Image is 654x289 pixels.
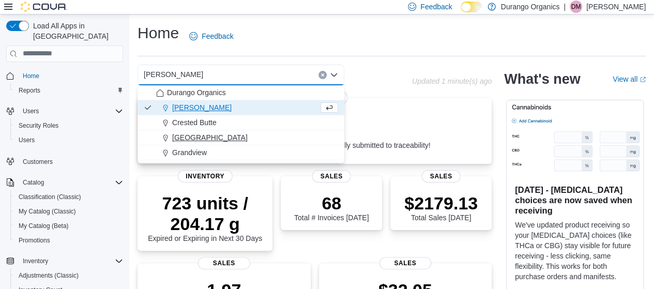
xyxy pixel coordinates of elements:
[198,257,250,269] span: Sales
[261,120,430,141] p: 0
[172,117,217,128] span: Crested Butte
[613,75,646,83] a: View allExternal link
[23,107,39,115] span: Users
[138,23,179,43] h1: Home
[10,190,127,204] button: Classification (Classic)
[21,2,67,12] img: Cova
[172,132,248,143] span: [GEOGRAPHIC_DATA]
[422,170,461,182] span: Sales
[10,118,127,133] button: Security Roles
[19,207,76,216] span: My Catalog (Classic)
[14,134,123,146] span: Users
[19,236,50,245] span: Promotions
[294,193,369,222] div: Total # Invoices [DATE]
[138,85,344,160] div: Choose from the following options
[19,156,57,168] a: Customers
[404,193,478,214] p: $2179.13
[515,185,635,216] h3: [DATE] - [MEDICAL_DATA] choices are now saved when receiving
[19,70,43,82] a: Home
[19,136,35,144] span: Users
[23,158,53,166] span: Customers
[261,120,430,149] div: All invoices are successfully submitted to traceability!
[515,220,635,282] p: We've updated product receiving so your [MEDICAL_DATA] choices (like THCa or CBG) stay visible fo...
[138,85,344,100] button: Durango Organics
[19,121,58,130] span: Security Roles
[19,155,123,168] span: Customers
[330,71,338,79] button: Close list of options
[14,134,39,146] a: Users
[146,193,264,242] div: Expired or Expiring in Next 30 Days
[144,68,203,81] span: [PERSON_NAME]
[19,69,123,82] span: Home
[501,1,560,13] p: Durango Organics
[10,268,127,283] button: Adjustments (Classic)
[379,257,431,269] span: Sales
[10,204,127,219] button: My Catalog (Classic)
[318,71,327,79] button: Clear input
[570,1,582,13] div: Daniel Mendoza
[640,77,646,83] svg: External link
[202,31,233,41] span: Feedback
[138,145,344,160] button: Grandview
[461,2,482,12] input: Dark Mode
[19,255,123,267] span: Inventory
[23,72,39,80] span: Home
[2,104,127,118] button: Users
[10,219,127,233] button: My Catalog (Beta)
[14,119,63,132] a: Security Roles
[167,87,226,98] span: Durango Organics
[14,84,44,97] a: Reports
[14,191,85,203] a: Classification (Classic)
[312,170,351,182] span: Sales
[14,269,123,282] span: Adjustments (Classic)
[10,233,127,248] button: Promotions
[14,191,123,203] span: Classification (Classic)
[14,84,123,97] span: Reports
[19,176,48,189] button: Catalog
[29,21,123,41] span: Load All Apps in [GEOGRAPHIC_DATA]
[146,193,264,234] p: 723 units / 204.17 g
[10,133,127,147] button: Users
[19,105,43,117] button: Users
[14,220,73,232] a: My Catalog (Beta)
[14,269,83,282] a: Adjustments (Classic)
[177,170,233,182] span: Inventory
[23,178,44,187] span: Catalog
[14,234,54,247] a: Promotions
[19,222,69,230] span: My Catalog (Beta)
[14,119,123,132] span: Security Roles
[138,115,344,130] button: Crested Butte
[2,68,127,83] button: Home
[412,77,492,85] p: Updated 1 minute(s) ago
[19,176,123,189] span: Catalog
[14,220,123,232] span: My Catalog (Beta)
[10,83,127,98] button: Reports
[185,26,237,47] a: Feedback
[138,130,344,145] button: [GEOGRAPHIC_DATA]
[19,193,81,201] span: Classification (Classic)
[504,71,580,87] h2: What's new
[571,1,581,13] span: DM
[14,234,123,247] span: Promotions
[19,86,40,95] span: Reports
[2,154,127,169] button: Customers
[23,257,48,265] span: Inventory
[586,1,646,13] p: [PERSON_NAME]
[14,205,123,218] span: My Catalog (Classic)
[14,205,80,218] a: My Catalog (Classic)
[294,193,369,214] p: 68
[172,102,232,113] span: [PERSON_NAME]
[172,147,207,158] span: Grandview
[564,1,566,13] p: |
[404,193,478,222] div: Total Sales [DATE]
[138,100,344,115] button: [PERSON_NAME]
[19,105,123,117] span: Users
[19,271,79,280] span: Adjustments (Classic)
[420,2,452,12] span: Feedback
[2,254,127,268] button: Inventory
[19,255,52,267] button: Inventory
[2,175,127,190] button: Catalog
